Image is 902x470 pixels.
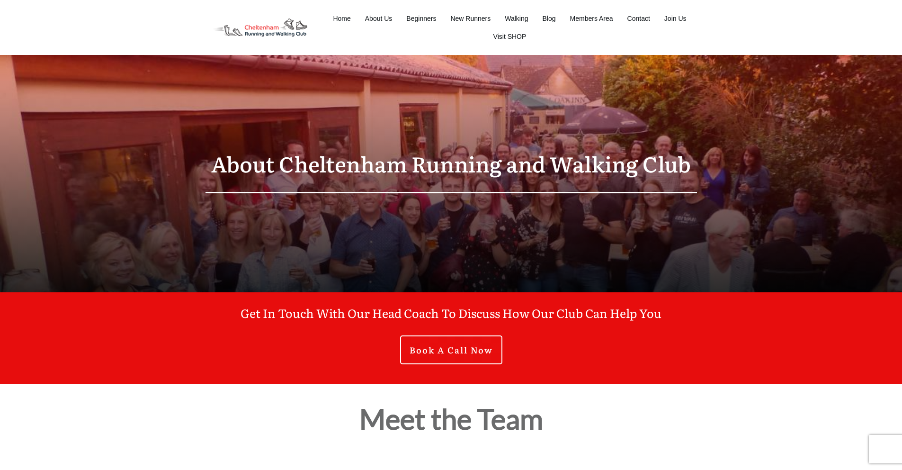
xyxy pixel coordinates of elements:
a: Contact [627,12,650,25]
a: Members Area [570,12,613,25]
p: Get In Touch With Our Head Coach To Discuss How Our Club Can Help You [205,303,697,335]
p: About Cheltenham Running and Walking Club [205,145,697,182]
a: Blog [543,12,556,25]
a: Book A Call Now [400,335,502,365]
a: About Us [365,12,393,25]
a: Visit SHOP [493,30,527,43]
span: Book A Call Now [410,345,493,355]
img: Decathlon [205,12,315,44]
a: Home [333,12,350,25]
a: Walking [505,12,528,25]
p: Meet the Team [205,394,697,444]
a: New Runners [450,12,491,25]
a: Beginners [406,12,436,25]
a: Join Us [664,12,687,25]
